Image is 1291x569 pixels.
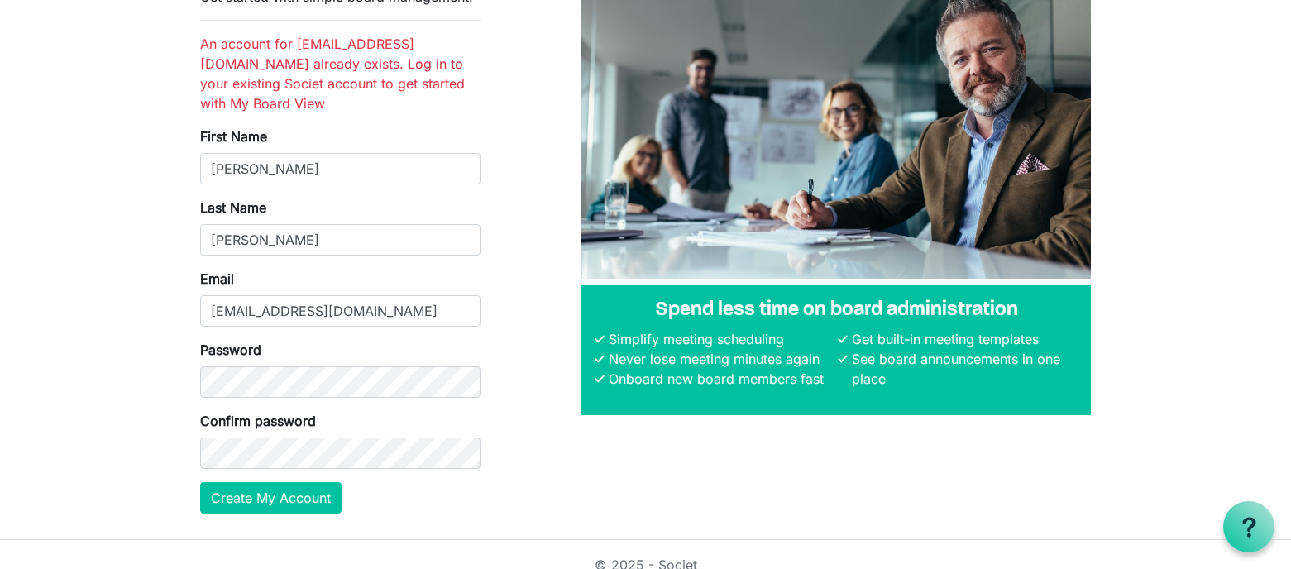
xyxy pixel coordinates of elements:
li: Onboard new board members fast [605,369,834,389]
label: First Name [200,127,267,146]
label: Confirm password [200,411,316,431]
label: Password [200,340,261,360]
li: Simplify meeting scheduling [605,329,834,349]
li: See board announcements in one place [848,349,1078,389]
li: Never lose meeting minutes again [605,349,834,369]
li: Get built-in meeting templates [848,329,1078,349]
button: Create My Account [200,482,342,514]
label: Last Name [200,198,266,218]
h4: Spend less time on board administration [595,299,1078,323]
li: An account for [EMAIL_ADDRESS][DOMAIN_NAME] already exists. Log in to your existing Societ accoun... [200,34,481,113]
label: Email [200,269,234,289]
